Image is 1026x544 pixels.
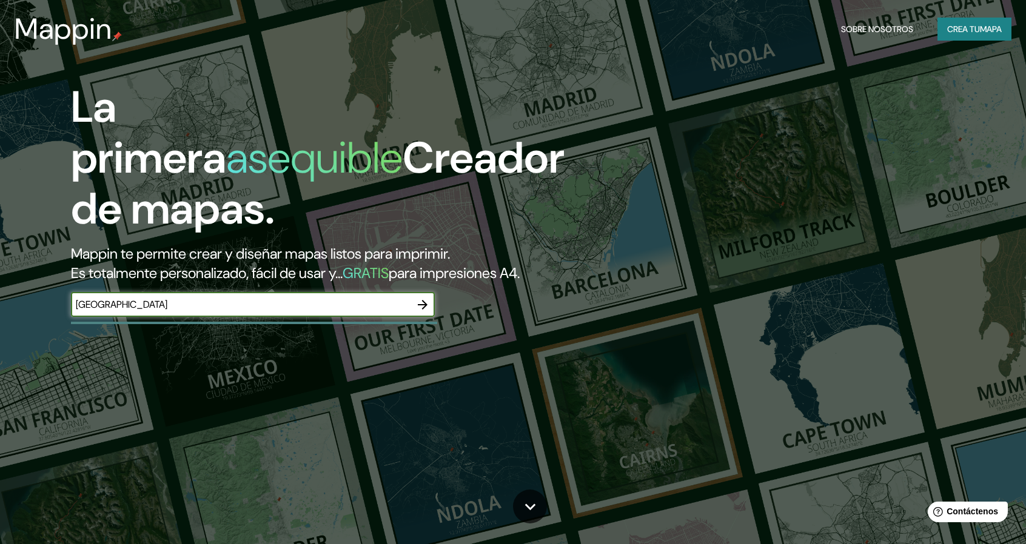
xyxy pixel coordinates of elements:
[15,10,112,48] font: Mappin
[836,18,918,41] button: Sobre nosotros
[389,264,520,282] font: para impresiones A4.
[980,24,1002,35] font: mapa
[112,32,122,41] img: pin de mapeo
[71,130,565,237] font: Creador de mapas.
[226,130,403,186] font: asequible
[71,264,343,282] font: Es totalmente personalizado, fácil de usar y...
[71,244,450,263] font: Mappin te permite crear y diseñar mapas listos para imprimir.
[71,297,411,311] input: Elige tu lugar favorito
[937,18,1011,41] button: Crea tumapa
[841,24,913,35] font: Sobre nosotros
[947,24,980,35] font: Crea tu
[71,79,226,186] font: La primera
[918,497,1013,531] iframe: Lanzador de widgets de ayuda
[343,264,389,282] font: GRATIS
